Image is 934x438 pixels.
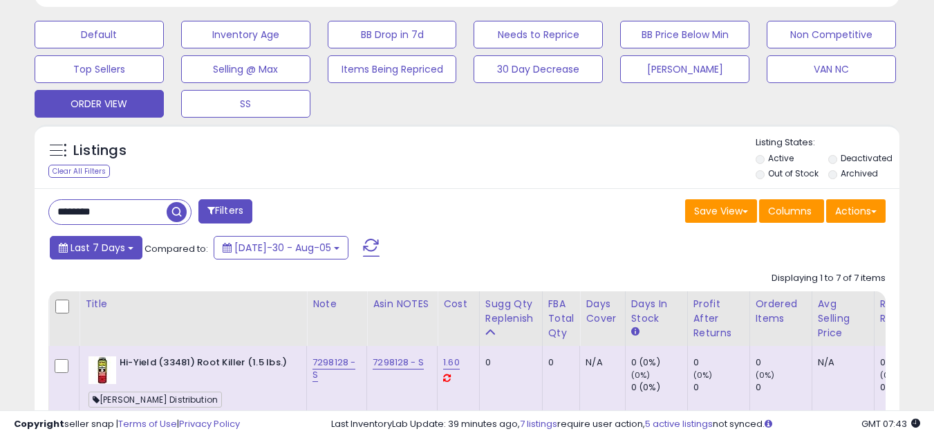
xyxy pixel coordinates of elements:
label: Deactivated [841,152,893,164]
a: 7298128 - S [373,356,424,369]
div: 0 [756,356,812,369]
th: CSV column name: cust_attr_1_ Asin NOTES [367,291,438,346]
div: 0 (0%) [631,356,687,369]
button: [PERSON_NAME] [620,55,749,83]
label: Active [768,152,794,164]
button: BB Price Below Min [620,21,749,48]
div: Ordered Items [756,297,806,326]
div: Avg Selling Price [818,297,868,340]
button: Items Being Repriced [328,55,457,83]
div: Clear All Filters [48,165,110,178]
div: Sugg Qty Replenish [485,297,536,326]
button: VAN NC [767,55,896,83]
strong: Copyright [14,417,64,430]
button: Needs to Reprice [474,21,603,48]
small: (0%) [693,369,713,381]
div: 0 [693,381,749,394]
div: 0 [548,356,570,369]
div: Profit After Returns [693,297,744,340]
button: Non Competitive [767,21,896,48]
small: (0%) [631,369,651,381]
button: Top Sellers [35,55,164,83]
div: Days Cover [586,297,619,326]
button: Actions [826,199,886,223]
button: BB Drop in 7d [328,21,457,48]
div: Days In Stock [631,297,682,326]
div: Note [312,297,361,311]
b: Hi-Yield (33481) Root Killer (1.5 lbs.) [120,356,288,373]
label: Out of Stock [768,167,819,179]
button: Inventory Age [181,21,310,48]
a: 7298128 - S [312,356,355,382]
span: 2025-08-13 07:43 GMT [861,417,920,430]
div: Asin NOTES [373,297,431,311]
span: [DATE]-30 - Aug-05 [234,241,331,255]
div: seller snap | | [14,418,240,431]
a: 7 listings [520,417,557,430]
div: 0 [485,356,532,369]
a: Terms of Use [118,417,177,430]
a: 1.60 [443,356,460,369]
a: Privacy Policy [179,417,240,430]
div: Displaying 1 to 7 of 7 items [772,272,886,285]
p: Listing States: [756,136,899,149]
div: FBA Total Qty [548,297,575,340]
small: (0%) [880,369,899,381]
div: 0 [693,356,749,369]
img: 41sChowLZtL._SL40_.jpg [88,356,116,384]
button: [DATE]-30 - Aug-05 [214,236,348,259]
button: 30 Day Decrease [474,55,603,83]
div: Return Rate [880,297,931,326]
span: Compared to: [144,242,208,255]
div: N/A [586,356,614,369]
button: SS [181,90,310,118]
button: ORDER VIEW [35,90,164,118]
div: N/A [818,356,863,369]
button: Save View [685,199,757,223]
h5: Listings [73,141,127,161]
a: 5 active listings [645,417,713,430]
div: 0 [756,381,812,394]
button: Filters [198,199,252,223]
small: (0%) [756,369,775,381]
th: Please note that this number is a calculation based on your required days of coverage and your ve... [479,291,542,346]
button: Last 7 Days [50,236,142,259]
button: Default [35,21,164,48]
div: 0 (0%) [631,381,687,394]
span: [PERSON_NAME] Distribution [88,392,222,408]
span: Columns [768,204,812,218]
div: Title [85,297,301,311]
div: Cost [443,297,474,311]
button: Columns [759,199,824,223]
span: Last 7 Days [71,241,125,255]
label: Archived [841,167,878,179]
div: Last InventoryLab Update: 39 minutes ago, require user action, not synced. [331,418,920,431]
button: Selling @ Max [181,55,310,83]
small: Days In Stock. [631,326,639,338]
